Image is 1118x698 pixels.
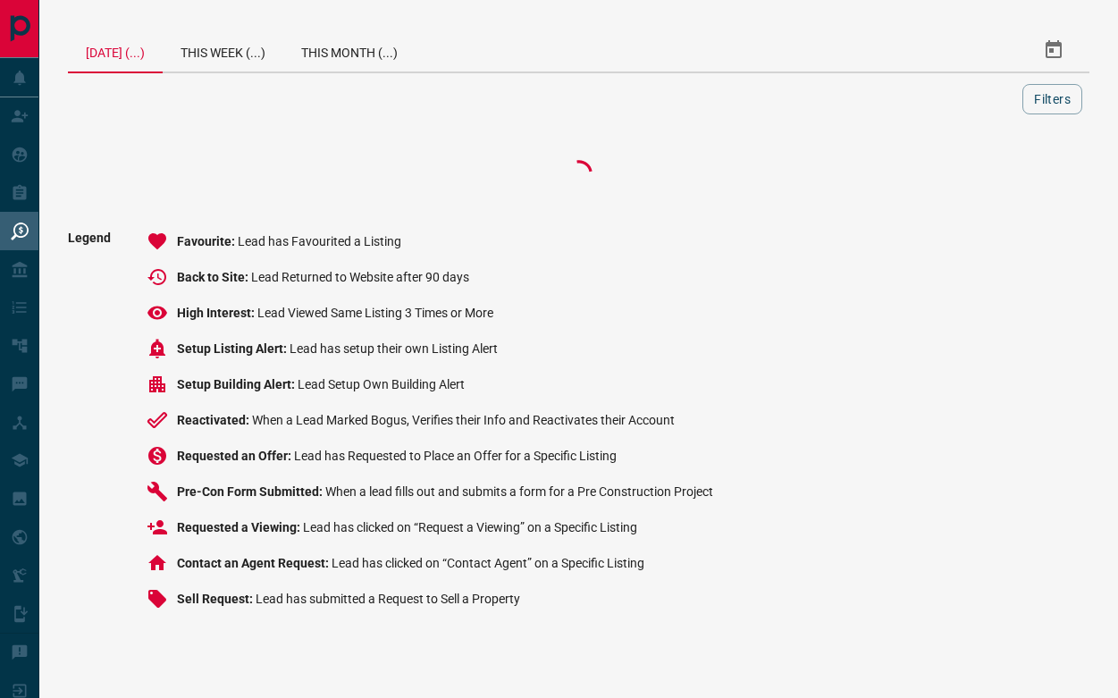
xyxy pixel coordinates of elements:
span: Requested a Viewing [177,520,303,534]
span: When a Lead Marked Bogus, Verifies their Info and Reactivates their Account [252,413,675,427]
span: Contact an Agent Request [177,556,332,570]
span: Back to Site [177,270,251,284]
div: [DATE] (...) [68,29,163,73]
span: When a lead fills out and submits a form for a Pre Construction Project [325,484,713,499]
button: Select Date Range [1032,29,1075,71]
span: Lead has clicked on “Request a Viewing” on a Specific Listing [303,520,637,534]
span: Lead has Requested to Place an Offer for a Specific Listing [294,449,617,463]
span: Lead Setup Own Building Alert [298,377,465,391]
span: Legend [68,231,111,624]
div: Loading [490,156,668,191]
span: Lead has setup their own Listing Alert [290,341,498,356]
span: Requested an Offer [177,449,294,463]
button: Filters [1022,84,1082,114]
span: Setup Building Alert [177,377,298,391]
span: Favourite [177,234,238,248]
span: Sell Request [177,592,256,606]
span: High Interest [177,306,257,320]
span: Lead Viewed Same Listing 3 Times or More [257,306,493,320]
span: Setup Listing Alert [177,341,290,356]
span: Lead Returned to Website after 90 days [251,270,469,284]
span: Lead has submitted a Request to Sell a Property [256,592,520,606]
span: Reactivated [177,413,252,427]
span: Lead has Favourited a Listing [238,234,401,248]
span: Pre-Con Form Submitted [177,484,325,499]
div: This Month (...) [283,29,416,71]
div: This Week (...) [163,29,283,71]
span: Lead has clicked on “Contact Agent” on a Specific Listing [332,556,644,570]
